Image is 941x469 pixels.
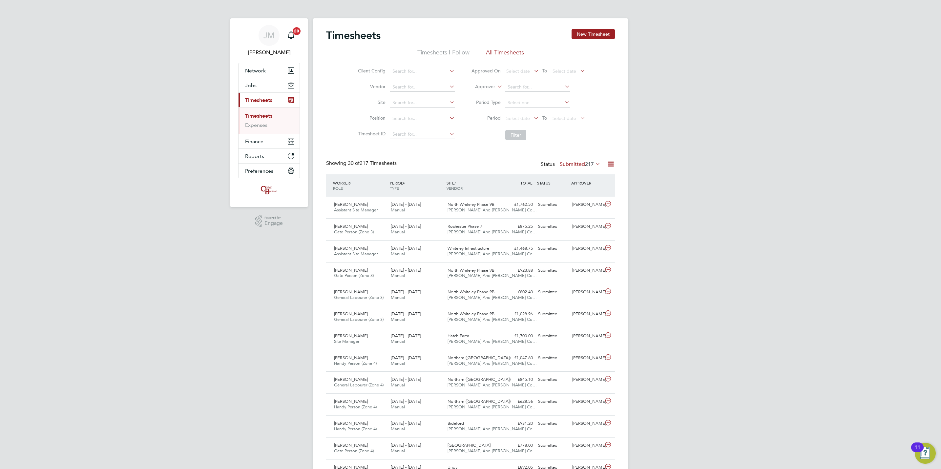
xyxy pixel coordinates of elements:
[501,331,535,342] div: £1,700.00
[448,339,537,344] span: [PERSON_NAME] And [PERSON_NAME] Co…
[390,114,455,123] input: Search for...
[391,404,405,410] span: Manual
[535,331,570,342] div: Submitted
[535,177,570,189] div: STATUS
[448,229,537,235] span: [PERSON_NAME] And [PERSON_NAME] Co…
[334,399,368,404] span: [PERSON_NAME]
[391,377,421,382] span: [DATE] - [DATE]
[501,374,535,385] div: £845.10
[448,224,482,229] span: Rochester Phase 7
[570,331,604,342] div: [PERSON_NAME]
[390,67,455,76] input: Search for...
[448,448,537,454] span: [PERSON_NAME] And [PERSON_NAME] Co…
[570,418,604,429] div: [PERSON_NAME]
[501,265,535,276] div: £923.88
[245,168,273,174] span: Preferences
[334,448,374,454] span: Gate Person (Zone 4)
[390,83,455,92] input: Search for...
[391,311,421,317] span: [DATE] - [DATE]
[448,317,537,322] span: [PERSON_NAME] And [PERSON_NAME] Co…
[391,207,405,213] span: Manual
[245,97,272,103] span: Timesheets
[570,440,604,451] div: [PERSON_NAME]
[448,361,537,366] span: [PERSON_NAME] And [PERSON_NAME] Co…
[570,396,604,407] div: [PERSON_NAME]
[334,207,378,213] span: Assistant Site Manager
[535,243,570,254] div: Submitted
[454,180,456,186] span: /
[391,420,421,426] span: [DATE] - [DATE]
[356,131,386,137] label: Timesheet ID
[264,221,283,226] span: Engage
[535,309,570,320] div: Submitted
[448,377,511,382] span: Northam ([GEOGRAPHIC_DATA])
[535,265,570,276] div: Submitted
[391,273,405,278] span: Manual
[334,333,368,339] span: [PERSON_NAME]
[448,399,511,404] span: Northam ([GEOGRAPHIC_DATA])
[334,251,378,257] span: Assistant Site Manager
[391,245,421,251] span: [DATE] - [DATE]
[391,251,405,257] span: Manual
[334,420,368,426] span: [PERSON_NAME]
[388,177,445,194] div: PERIOD
[560,161,600,167] label: Submitted
[334,377,368,382] span: [PERSON_NAME]
[350,180,351,186] span: /
[334,224,368,229] span: [PERSON_NAME]
[391,224,421,229] span: [DATE] - [DATE]
[334,361,377,366] span: Handy Person (Zone 4)
[448,420,464,426] span: Bideford
[535,199,570,210] div: Submitted
[334,229,374,235] span: Gate Person (Zone 3)
[448,202,494,207] span: North Whiteley Phase 9B
[238,185,300,195] a: Go to home page
[239,93,300,107] button: Timesheets
[391,229,405,235] span: Manual
[334,404,377,410] span: Handy Person (Zone 4)
[239,78,300,92] button: Jobs
[466,84,495,90] label: Approver
[501,418,535,429] div: £931.20
[448,311,494,317] span: North Whiteley Phase 9B
[520,180,532,186] span: TOTAL
[239,164,300,178] button: Preferences
[448,442,491,448] span: [GEOGRAPHIC_DATA]
[390,98,455,107] input: Search for...
[404,180,405,186] span: /
[391,426,405,432] span: Manual
[391,333,421,339] span: [DATE] - [DATE]
[334,442,368,448] span: [PERSON_NAME]
[471,115,501,121] label: Period
[448,333,469,339] span: Hatch Farm
[230,18,308,207] nav: Main navigation
[284,25,298,46] a: 20
[331,177,388,194] div: WORKER
[238,25,300,56] a: JM[PERSON_NAME]
[391,399,421,404] span: [DATE] - [DATE]
[914,447,920,456] div: 11
[334,311,368,317] span: [PERSON_NAME]
[390,186,399,191] span: TYPE
[501,243,535,254] div: £1,468.75
[334,202,368,207] span: [PERSON_NAME]
[448,404,537,410] span: [PERSON_NAME] And [PERSON_NAME] Co…
[535,353,570,363] div: Submitted
[334,339,359,344] span: Site Manager
[553,115,576,121] span: Select date
[570,309,604,320] div: [PERSON_NAME]
[535,396,570,407] div: Submitted
[334,317,384,322] span: General Labourer (Zone 3)
[239,134,300,148] button: Finance
[260,185,279,195] img: oneillandbrennan-logo-retina.png
[293,27,301,35] span: 20
[391,448,405,454] span: Manual
[535,287,570,298] div: Submitted
[245,153,264,159] span: Reports
[448,289,494,295] span: North Whiteley Phase 9B
[391,267,421,273] span: [DATE] - [DATE]
[501,221,535,232] div: £875.25
[535,221,570,232] div: Submitted
[572,29,615,39] button: New Timesheet
[541,160,602,169] div: Status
